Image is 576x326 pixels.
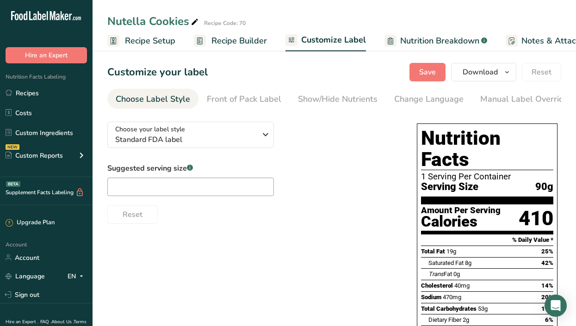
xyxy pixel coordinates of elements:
[107,31,175,51] a: Recipe Setup
[519,206,553,231] div: 410
[541,259,553,266] span: 42%
[545,295,567,317] div: Open Intercom Messenger
[298,93,378,105] div: Show/Hide Nutrients
[428,271,452,277] span: Fat
[419,67,436,78] span: Save
[204,19,246,27] div: Recipe Code: 70
[463,316,469,323] span: 2g
[6,268,45,284] a: Language
[428,271,444,277] i: Trans
[400,35,479,47] span: Nutrition Breakdown
[6,151,63,160] div: Custom Reports
[443,294,461,301] span: 470mg
[446,248,456,255] span: 19g
[384,31,487,51] a: Nutrition Breakdown
[453,271,460,277] span: 0g
[541,282,553,289] span: 14%
[6,319,38,325] a: Hire an Expert .
[541,248,553,255] span: 25%
[123,209,142,220] span: Reset
[409,63,446,81] button: Save
[421,248,445,255] span: Total Fat
[40,319,51,325] a: FAQ .
[532,67,551,78] span: Reset
[107,122,274,148] button: Choose your label style Standard FDA label
[421,128,553,170] h1: Nutrition Facts
[6,47,87,63] button: Hire an Expert
[522,63,561,81] button: Reset
[116,93,190,105] div: Choose Label Style
[421,181,478,193] span: Serving Size
[301,34,366,46] span: Customize Label
[428,316,461,323] span: Dietary Fiber
[285,30,366,52] a: Customize Label
[6,144,19,150] div: NEW
[421,234,553,246] section: % Daily Value *
[107,205,158,224] button: Reset
[107,65,208,80] h1: Customize your label
[478,305,488,312] span: 53g
[463,67,498,78] span: Download
[465,259,471,266] span: 8g
[394,93,464,105] div: Change Language
[51,319,74,325] a: About Us .
[107,13,200,30] div: Nutella Cookies
[454,282,470,289] span: 40mg
[421,172,553,181] div: 1 Serving Per Container
[541,294,553,301] span: 20%
[6,218,55,228] div: Upgrade Plan
[421,305,477,312] span: Total Carbohydrates
[115,134,256,145] span: Standard FDA label
[115,124,185,134] span: Choose your label style
[6,181,20,187] div: BETA
[545,316,553,323] span: 6%
[421,282,453,289] span: Cholesterol
[421,294,441,301] span: Sodium
[68,271,87,282] div: EN
[125,35,175,47] span: Recipe Setup
[207,93,281,105] div: Front of Pack Label
[541,305,553,312] span: 19%
[421,215,501,228] div: Calories
[451,63,516,81] button: Download
[428,259,464,266] span: Saturated Fat
[211,35,267,47] span: Recipe Builder
[421,206,501,215] div: Amount Per Serving
[107,163,274,174] label: Suggested serving size
[535,181,553,193] span: 90g
[194,31,267,51] a: Recipe Builder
